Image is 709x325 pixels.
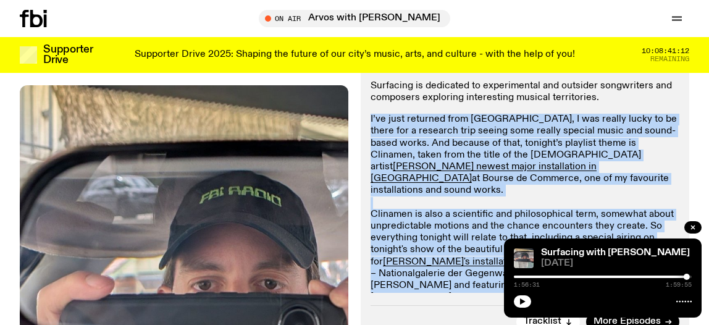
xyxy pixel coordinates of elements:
p: I’ve just returned from [GEOGRAPHIC_DATA], I was really lucky to be there for a research trip see... [371,114,679,315]
span: 1:56:31 [514,282,540,288]
a: Surfacing with [PERSON_NAME] [541,248,690,258]
span: Remaining [650,56,689,62]
span: 10:08:41:12 [642,48,689,54]
a: [PERSON_NAME]'s installation 'embrace' [383,257,563,267]
p: Supporter Drive 2025: Shaping the future of our city’s music, arts, and culture - with the help o... [135,49,575,61]
h3: Supporter Drive [43,44,93,65]
p: Surfacing is dedicated to experimental and outsider songwriters and composers exploring interesti... [371,80,679,104]
span: [DATE] [541,259,692,268]
button: On AirArvos with [PERSON_NAME] [259,10,450,27]
a: [PERSON_NAME] newest major installation in [GEOGRAPHIC_DATA] [371,162,597,184]
span: 1:59:55 [666,282,692,288]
